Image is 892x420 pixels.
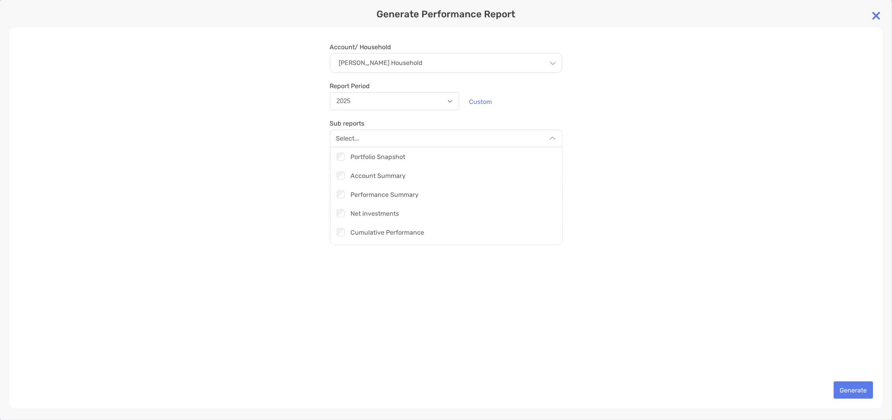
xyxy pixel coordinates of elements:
[330,185,562,204] div: Performance Summary
[463,93,498,110] button: Custom
[339,59,423,67] p: [PERSON_NAME] Household
[330,147,562,166] div: Portfolio Snapshot
[337,98,351,105] div: 2025
[330,82,459,90] span: Report Period
[330,92,459,110] button: 2025
[330,223,562,242] div: Cumulative Performance
[336,135,360,142] p: Select...
[330,242,562,261] div: Account Appraisals
[9,9,883,19] p: Generate Performance Report
[834,381,873,399] button: Generate
[448,100,452,103] img: Open dropdown arrow
[330,43,391,51] label: Account/ Household
[330,120,365,127] label: Sub reports
[330,166,562,185] div: Account Summary
[868,8,884,24] img: close modal icon
[330,204,562,223] div: Net investments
